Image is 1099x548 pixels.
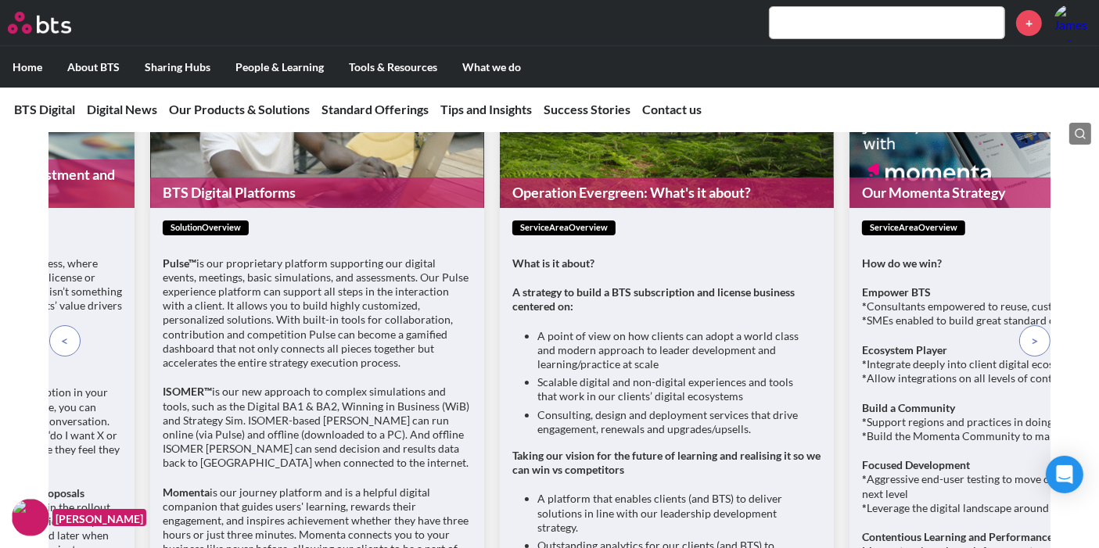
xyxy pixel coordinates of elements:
strong: Ecosystem Player [862,343,947,356]
li: A point of view on how clients can adopt a world class and modern approach to leader development ... [537,329,809,372]
span: solutionOverview [163,220,249,235]
a: Digital News [87,102,157,116]
strong: Focused Development [862,458,970,471]
a: Profile [1054,4,1091,41]
a: + [1016,10,1042,36]
img: BTS Logo [8,12,71,34]
span: serviceAreaOverview [512,220,616,235]
span: serviceAreaOverview [862,220,965,235]
img: James Lee [1054,4,1091,41]
strong: Contentious Learning and Performance Support [862,530,1095,543]
strong: Taking our vision for the future of learning and realising it so we can win vs competitors [512,449,821,476]
a: BTS Digital [14,102,75,116]
a: BTS Digital Platforms [150,177,484,208]
div: Open Intercom Messenger [1046,456,1083,493]
a: Tips and Insights [440,102,532,116]
figcaption: [PERSON_NAME] [52,509,146,527]
strong: Empower BTS [862,285,931,299]
strong: A strategy to build a BTS subscription and license business centered on: [512,285,795,313]
p: is our proprietary platform supporting our digital events, meetings, basic simulations, and asses... [163,256,472,371]
strong: Pulse™ [163,256,196,270]
label: People & Learning [223,47,336,88]
p: is our new approach to complex simulations and tools, such as the Digital BA1 & BA2, Winning in B... [163,385,472,470]
a: Operation Evergreen: What's it about? [500,177,834,208]
a: Go home [8,12,100,34]
label: What we do [450,47,533,88]
a: Standard Offerings [321,102,429,116]
a: Contact us [642,102,702,116]
li: Scalable digital and non-digital experiences and tools that work in our clients’ digital ecosystems [537,375,809,403]
label: Sharing Hubs [132,47,223,88]
strong: How do we win? [862,256,942,270]
a: Our Products & Solutions [169,102,310,116]
strong: Build a Community [862,401,955,414]
li: Consulting, design and deployment services that drive engagement, renewals and upgrades/upsells. [537,408,809,436]
strong: Momenta [163,485,210,499]
img: F [12,499,49,536]
label: Tools & Resources [336,47,450,88]
a: Success Stories [544,102,630,116]
strong: ISOMER™ [163,385,212,398]
strong: What is it about? [512,256,594,270]
label: About BTS [55,47,132,88]
li: A platform that enables clients (and BTS) to deliver solutions in line with our leadership develo... [537,492,809,535]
